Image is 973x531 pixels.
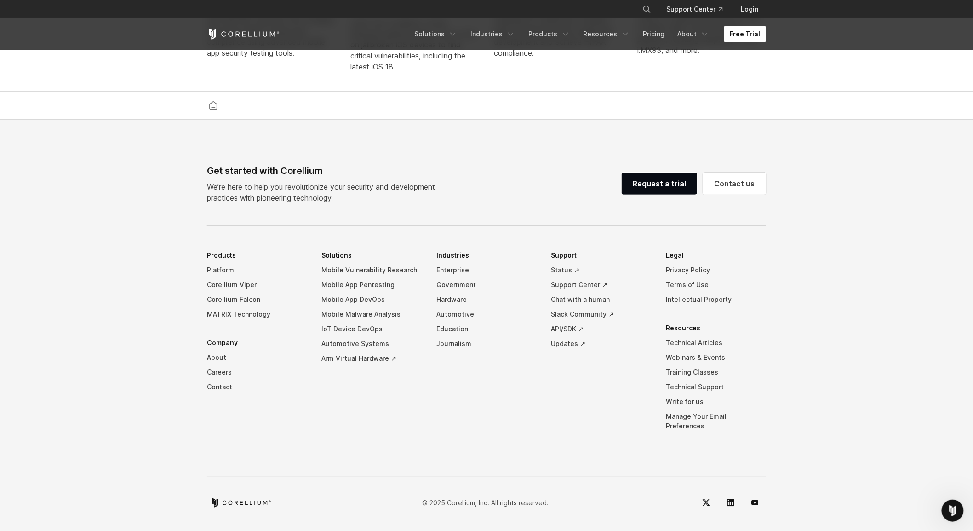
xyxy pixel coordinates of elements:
[666,350,766,365] a: Webinars & Events
[666,335,766,350] a: Technical Articles
[436,263,537,277] a: Enterprise
[207,181,442,203] p: We’re here to help you revolutionize your security and development practices with pioneering tech...
[207,164,442,178] div: Get started with Corellium
[205,99,222,112] a: Corellium home
[322,322,422,336] a: IoT Device DevOps
[322,277,422,292] a: Mobile App Pentesting
[436,292,537,307] a: Hardware
[724,26,766,42] a: Free Trial
[523,26,576,42] a: Products
[942,500,964,522] iframe: Intercom live chat
[207,29,280,40] a: Corellium Home
[666,380,766,394] a: Technical Support
[207,277,307,292] a: Corellium Viper
[666,263,766,277] a: Privacy Policy
[551,307,652,322] a: Slack Community ↗
[744,492,766,514] a: YouTube
[322,336,422,351] a: Automotive Systems
[409,26,766,42] div: Navigation Menu
[666,277,766,292] a: Terms of Use
[322,307,422,322] a: Mobile Malware Analysis
[322,351,422,366] a: Arm Virtual Hardware ↗
[207,350,307,365] a: About
[207,380,307,394] a: Contact
[622,173,697,195] a: Request a trial
[639,1,655,17] button: Search
[720,492,742,514] a: LinkedIn
[695,492,717,514] a: Twitter
[672,26,715,42] a: About
[207,248,766,447] div: Navigation Menu
[703,173,766,195] a: Contact us
[211,498,272,508] a: Corellium home
[207,307,307,322] a: MATRIX Technology
[422,498,549,508] p: © 2025 Corellium, Inc. All rights reserved.
[322,292,422,307] a: Mobile App DevOps
[551,277,652,292] a: Support Center ↗
[436,322,537,336] a: Education
[578,26,635,42] a: Resources
[207,263,307,277] a: Platform
[637,26,670,42] a: Pricing
[207,292,307,307] a: Corellium Falcon
[734,1,766,17] a: Login
[551,322,652,336] a: API/SDK ↗
[436,277,537,292] a: Government
[551,336,652,351] a: Updates ↗
[551,292,652,307] a: Chat with a human
[436,307,537,322] a: Automotive
[631,1,766,17] div: Navigation Menu
[666,409,766,433] a: Manage Your Email Preferences
[436,336,537,351] a: Journalism
[465,26,521,42] a: Industries
[409,26,463,42] a: Solutions
[659,1,730,17] a: Support Center
[666,292,766,307] a: Intellectual Property
[551,263,652,277] a: Status ↗
[666,394,766,409] a: Write for us
[666,365,766,380] a: Training Classes
[322,263,422,277] a: Mobile Vulnerability Research
[207,365,307,380] a: Careers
